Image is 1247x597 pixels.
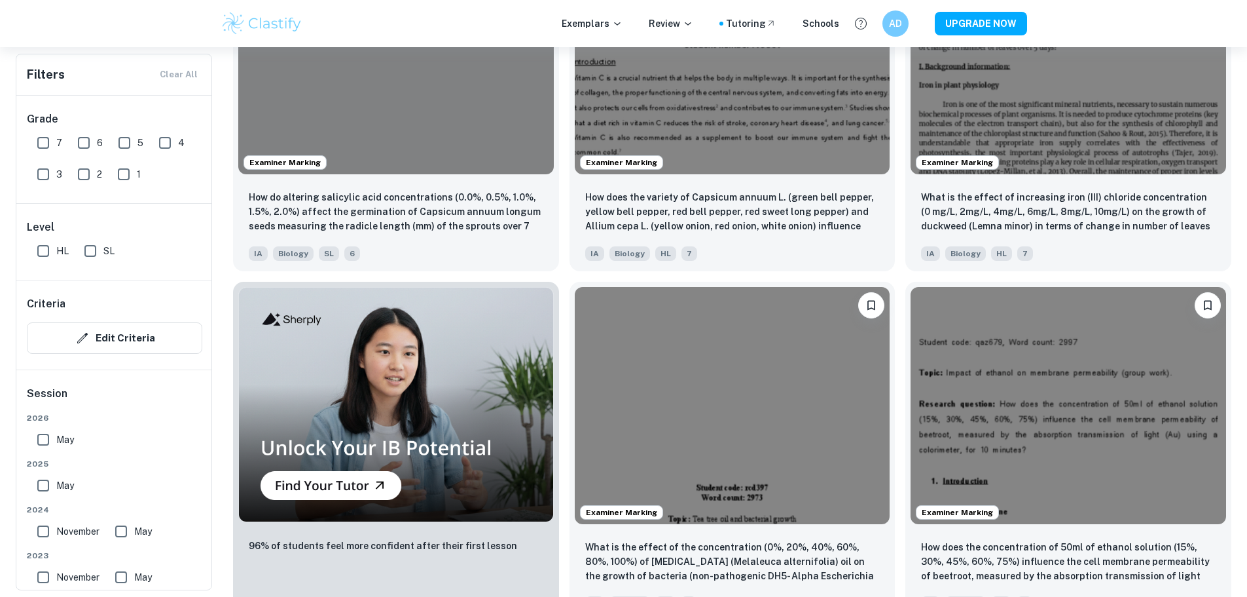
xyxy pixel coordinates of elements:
[921,540,1216,585] p: How does the concentration of 50ml of ethanol solution (15%, 30%, 45%, 60%, 75%) influence the ce...
[581,157,662,168] span: Examiner Marking
[921,246,940,261] span: IA
[1017,246,1033,261] span: 7
[56,570,99,585] span: November
[56,433,74,447] span: May
[916,157,998,168] span: Examiner Marking
[27,220,202,235] h6: Level
[273,246,314,261] span: Biology
[585,540,880,585] p: What is the effect of the concentration (0%, 20%, 40%, 60%, 80%, 100%) of tea tree (Melaleuca alt...
[726,16,776,31] a: Tutoring
[27,504,202,516] span: 2024
[858,292,884,318] button: Bookmark
[244,157,326,168] span: Examiner Marking
[850,12,872,35] button: Help and Feedback
[921,190,1216,235] p: What is the effect of increasing iron (III) chloride concentration (0 mg/L, 2mg/L, 4mg/L, 6mg/L, ...
[649,16,693,31] p: Review
[803,16,839,31] a: Schools
[27,386,202,412] h6: Session
[585,246,604,261] span: IA
[137,136,143,150] span: 5
[27,550,202,562] span: 2023
[655,246,676,261] span: HL
[97,136,103,150] span: 6
[249,246,268,261] span: IA
[56,524,99,539] span: November
[56,136,62,150] span: 7
[56,478,74,493] span: May
[575,287,890,524] img: Biology IA example thumbnail: What is the effect of the concentration
[911,287,1226,524] img: Biology IA example thumbnail: How does the concentration of 50ml of et
[344,246,360,261] span: 6
[916,507,998,518] span: Examiner Marking
[56,244,69,258] span: HL
[97,167,102,182] span: 2
[27,322,202,354] button: Edit Criteria
[238,287,554,522] img: Thumbnail
[581,507,662,518] span: Examiner Marking
[27,412,202,424] span: 2026
[56,167,62,182] span: 3
[681,246,697,261] span: 7
[249,190,543,235] p: How do altering salicylic acid concentrations (0.0%, 0.5%, 1.0%, 1.5%, 2.0%) affect the germinati...
[991,246,1012,261] span: HL
[882,10,909,37] button: AD
[178,136,185,150] span: 4
[221,10,304,37] img: Clastify logo
[137,167,141,182] span: 1
[935,12,1027,35] button: UPGRADE NOW
[319,246,339,261] span: SL
[27,111,202,127] h6: Grade
[27,458,202,470] span: 2025
[134,524,152,539] span: May
[609,246,650,261] span: Biology
[1195,292,1221,318] button: Bookmark
[585,190,880,235] p: How does the variety of Capsicum annuum L. (green bell pepper, yellow bell pepper, red bell peppe...
[103,244,115,258] span: SL
[562,16,623,31] p: Exemplars
[27,66,65,84] h6: Filters
[888,16,903,31] h6: AD
[249,539,517,553] p: 96% of students feel more confident after their first lesson
[945,246,986,261] span: Biology
[134,570,152,585] span: May
[27,296,65,312] h6: Criteria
